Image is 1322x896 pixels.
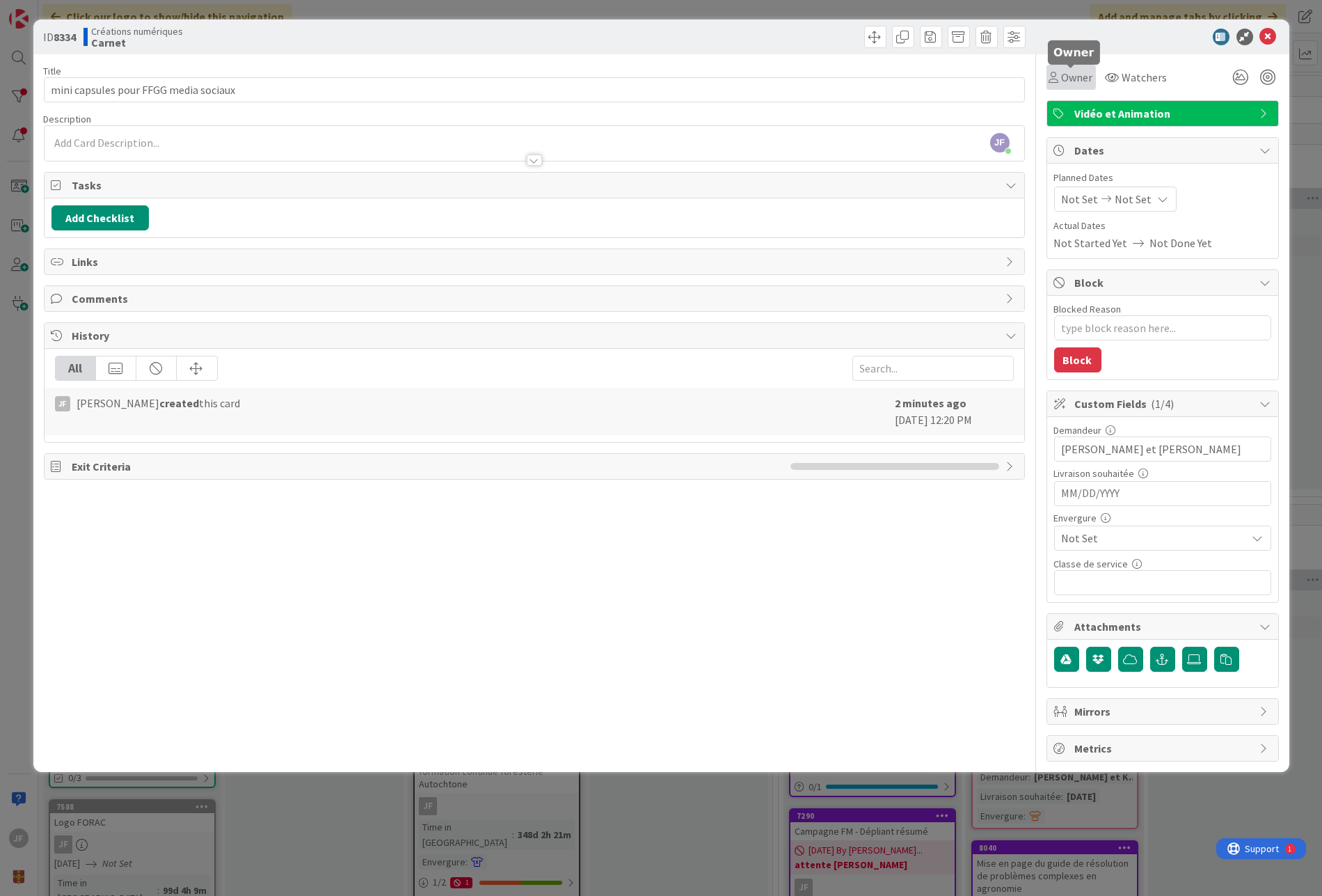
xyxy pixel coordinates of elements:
span: Not Done Yet [1150,235,1213,251]
b: created [160,396,200,410]
span: [PERSON_NAME] this card [77,395,241,411]
span: Custom Fields [1075,395,1253,412]
span: ( 1/4 ) [1152,397,1174,411]
span: Links [72,253,999,270]
b: 2 minutes ago [895,396,967,410]
div: All [56,356,96,380]
span: Mirrors [1075,703,1253,720]
button: Add Checklist [51,205,149,230]
input: type card name here... [44,77,1025,102]
span: Not Set [1062,191,1099,207]
span: Metrics [1075,740,1253,757]
button: Block [1054,347,1101,372]
div: JF [55,396,70,411]
span: Watchers [1122,69,1168,86]
label: Title [44,65,62,77]
div: Livraison souhaitée [1054,469,1271,478]
span: Actual Dates [1054,219,1271,233]
span: Créations numériques [92,26,184,37]
h5: Owner [1053,46,1094,59]
span: Not Started Yet [1054,235,1128,251]
span: History [72,327,999,344]
span: Not Set [1115,191,1152,207]
span: Comments [72,290,999,307]
span: Support [29,2,63,19]
span: Not Set [1062,528,1240,548]
b: 8334 [54,30,77,44]
span: Exit Criteria [72,458,783,475]
span: Owner [1062,69,1093,86]
div: [DATE] 12:20 PM [895,395,1014,428]
div: 1 [72,6,76,17]
input: MM/DD/YYYY [1062,482,1264,505]
label: Demandeur [1054,424,1102,437]
span: Block [1075,274,1253,291]
label: Classe de service [1054,558,1129,570]
input: Search... [852,356,1014,381]
span: Attachments [1075,618,1253,635]
div: Envergure [1054,513,1271,523]
b: Carnet [92,37,184,48]
span: JF [990,133,1010,152]
span: ID [44,29,77,45]
span: Description [44,113,92,125]
span: Dates [1075,142,1253,159]
span: Planned Dates [1054,171,1271,185]
span: Tasks [72,177,999,194]
label: Blocked Reason [1054,303,1122,315]
span: Vidéo et Animation [1075,105,1253,122]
